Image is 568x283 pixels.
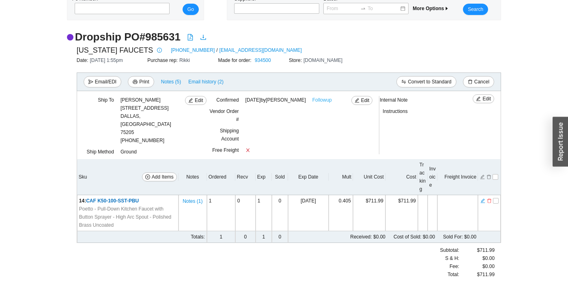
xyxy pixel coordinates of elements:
[95,78,116,86] span: Email/EDI
[79,198,86,204] span: 14 :
[443,234,463,240] span: Sold For:
[459,246,495,254] div: $711.99
[350,234,372,240] span: Received:
[360,6,366,11] span: to
[256,195,272,231] td: 1
[256,159,272,195] th: Exp
[171,46,215,54] a: [PHONE_NUMBER]
[394,234,422,240] span: Cost of Sold:
[179,57,190,63] span: Rikki
[220,128,239,142] span: Shipping Account
[235,159,256,195] th: Recv
[128,76,154,87] button: printerPrint
[139,78,149,86] span: Print
[245,148,250,153] span: close
[361,96,370,104] span: Edit
[312,96,332,104] a: Followup
[77,44,153,56] span: [US_STATE] FAUCETS
[79,172,177,181] div: Sku
[445,254,459,262] span: S & H:
[459,270,495,279] div: $711.99
[200,34,207,42] a: download
[235,195,256,231] td: 0
[79,205,176,229] span: Poetto - Pull-Down Kitchen Faucet with Button Sprayer - High Arc Spout - Polished Brass Uncoated
[408,78,451,86] span: Convert to Standard
[185,96,207,105] button: editEdit
[187,34,194,42] a: file-pdf
[482,95,491,103] span: Edit
[161,78,181,86] span: Notes ( 5 )
[188,78,224,86] span: Email history (2)
[133,79,138,85] span: printer
[450,262,459,270] span: Fee :
[188,76,224,87] button: Email history (2)
[289,57,303,63] span: Store:
[368,4,400,13] input: To
[303,57,342,63] span: [DOMAIN_NAME]
[486,173,492,179] button: delete
[353,159,385,195] th: Unit Cost
[480,197,486,203] button: edit
[463,76,494,87] button: deleteCancel
[120,149,137,155] span: Ground
[187,5,194,13] span: Go
[219,46,302,54] a: [EMAIL_ADDRESS][DOMAIN_NAME]
[463,4,488,15] button: Search
[468,5,483,13] span: Search
[480,198,485,204] span: edit
[161,77,181,83] button: Notes (5)
[218,57,253,63] span: Made for order:
[486,197,492,203] button: delete
[480,173,485,179] button: edit
[288,159,329,195] th: Exp Date
[88,79,93,85] span: send
[385,195,418,231] td: $711.99
[195,96,203,104] span: Edit
[207,159,235,195] th: Ordered
[288,195,329,231] td: [DATE]
[380,97,408,103] span: Internal Note
[482,262,495,270] span: $0.00
[255,57,271,63] a: 934500
[98,97,114,103] span: Ship To
[145,174,150,180] span: plus-circle
[188,98,193,104] span: edit
[191,234,205,240] span: Totals:
[235,231,256,243] td: 0
[187,34,194,40] span: file-pdf
[155,48,164,53] span: info-circle
[329,231,478,243] td: $0.00 $0.00 $0.00
[182,197,203,202] button: Notes (1)
[210,109,239,122] span: Vendor Order #
[216,46,217,54] span: /
[327,4,359,13] input: From
[401,79,406,85] span: swap
[474,78,489,86] span: Cancel
[152,173,174,181] span: Add Items
[383,109,407,114] span: Instructions
[272,159,288,195] th: Sold
[440,246,459,254] span: Subtotal:
[147,57,179,63] span: Purchase rep:
[351,96,373,105] button: editEdit
[396,76,456,87] button: swapConvert to Standard
[355,98,359,104] span: edit
[207,231,235,243] td: 1
[90,57,123,63] span: [DATE] 1:55pm
[207,195,235,231] td: 1
[86,198,139,204] span: CAF K50-100-SST-PBU
[77,57,90,63] span: Date:
[437,159,478,195] th: Freight Invoice
[413,6,449,11] span: More Options
[153,45,164,56] button: info-circle
[179,159,207,195] th: Notes
[216,97,239,103] span: Confirmed
[459,254,495,262] div: $0.00
[418,159,428,195] th: Tracking
[212,147,239,153] span: Free Freight
[245,96,306,104] span: [DATE] by [PERSON_NAME]
[272,195,288,231] td: 0
[448,270,459,279] span: Total:
[428,159,437,195] th: Invoice
[468,79,473,85] span: delete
